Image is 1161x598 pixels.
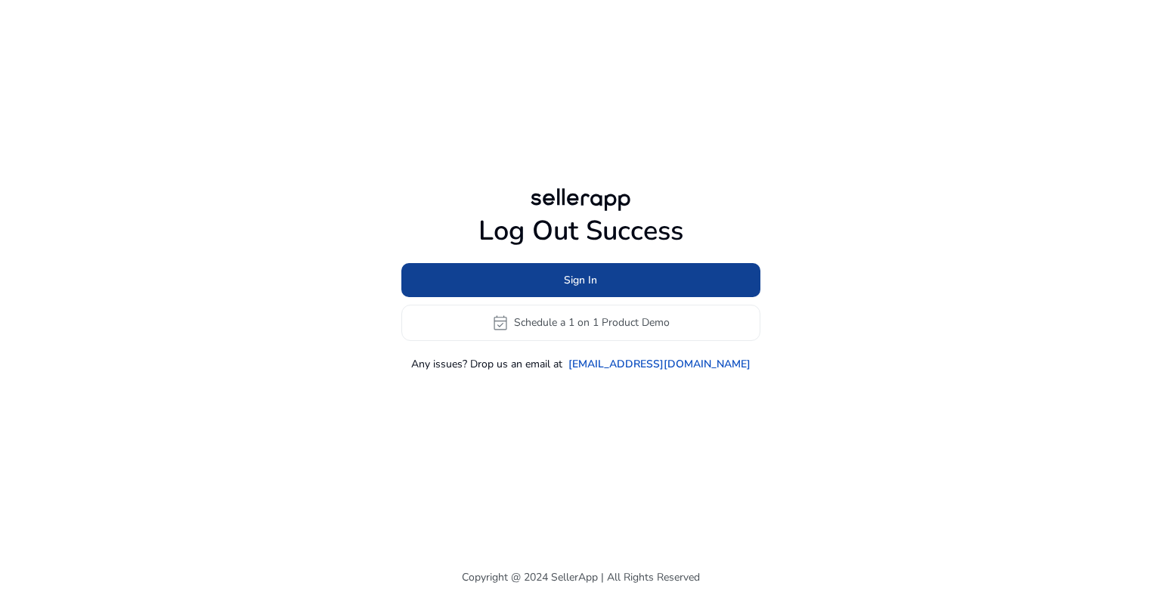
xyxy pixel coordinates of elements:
span: event_available [491,314,509,332]
button: Sign In [401,263,760,297]
p: Any issues? Drop us an email at [411,356,562,372]
span: Sign In [564,272,597,288]
a: [EMAIL_ADDRESS][DOMAIN_NAME] [568,356,751,372]
button: event_availableSchedule a 1 on 1 Product Demo [401,305,760,341]
h1: Log Out Success [401,215,760,247]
